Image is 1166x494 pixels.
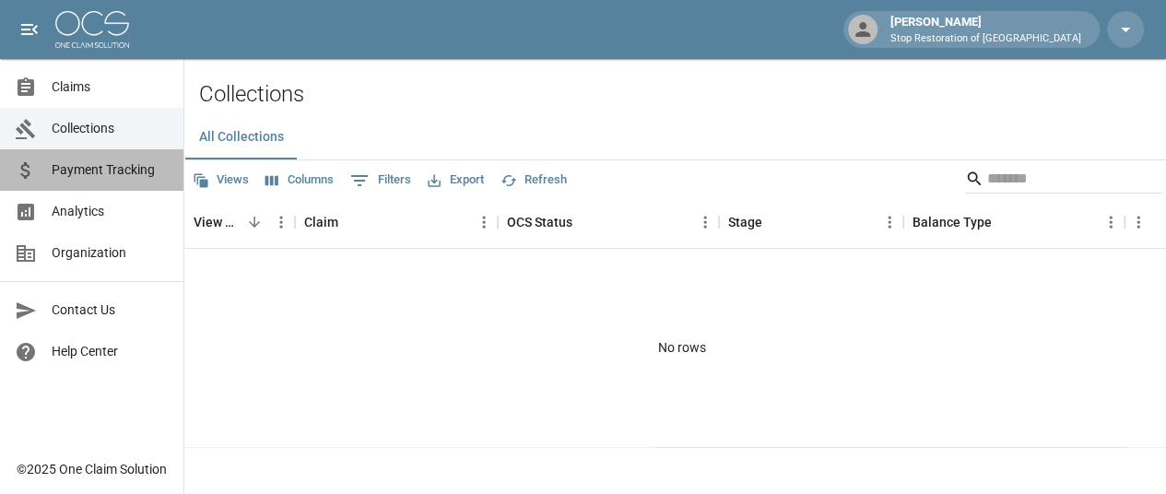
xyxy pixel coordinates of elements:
[883,13,1089,46] div: [PERSON_NAME]
[876,208,903,236] button: Menu
[184,196,295,248] div: View Collection
[52,77,169,97] span: Claims
[267,208,295,236] button: Menu
[52,300,169,320] span: Contact Us
[52,160,169,180] span: Payment Tracking
[691,208,719,236] button: Menu
[241,209,267,235] button: Sort
[199,81,1166,108] h2: Collections
[304,196,338,248] div: Claim
[719,196,903,248] div: Stage
[52,119,169,138] span: Collections
[423,166,489,194] button: Export
[507,196,572,248] div: OCS Status
[52,243,169,263] span: Organization
[11,11,48,48] button: open drawer
[55,11,129,48] img: ocs-logo-white-transparent.png
[913,196,992,248] div: Balance Type
[194,196,241,248] div: View Collection
[52,202,169,221] span: Analytics
[184,115,299,159] button: All Collections
[17,460,167,478] div: © 2025 One Claim Solution
[965,164,1162,197] div: Search
[470,208,498,236] button: Menu
[338,209,364,235] button: Sort
[184,115,1166,159] div: dynamic tabs
[572,209,598,235] button: Sort
[992,209,1018,235] button: Sort
[346,166,416,195] button: Show filters
[903,196,1125,248] div: Balance Type
[498,196,719,248] div: OCS Status
[188,166,253,194] button: Views
[728,196,762,248] div: Stage
[1097,208,1125,236] button: Menu
[295,196,498,248] div: Claim
[762,209,788,235] button: Sort
[52,342,169,361] span: Help Center
[261,166,338,194] button: Select columns
[496,166,571,194] button: Refresh
[890,31,1081,47] p: Stop Restoration of [GEOGRAPHIC_DATA]
[1125,208,1152,236] button: Menu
